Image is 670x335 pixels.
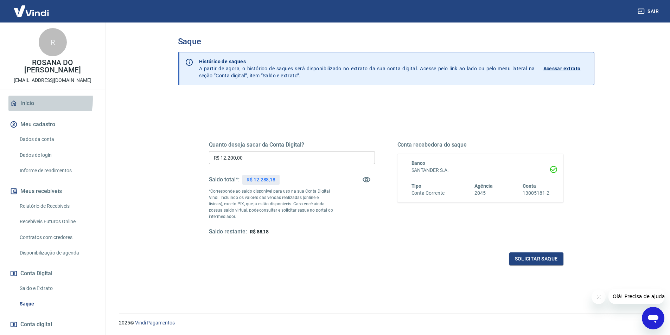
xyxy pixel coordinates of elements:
[17,163,97,178] a: Informe de rendimentos
[17,132,97,147] a: Dados da conta
[119,319,653,327] p: 2025 ©
[247,176,275,183] p: R$ 12.288,18
[17,148,97,162] a: Dados de login
[543,65,581,72] p: Acessar extrato
[6,59,100,74] p: ROSANA DO [PERSON_NAME]
[17,281,97,296] a: Saldo e Extrato
[411,183,422,189] span: Tipo
[199,58,535,79] p: A partir de agora, o histórico de saques será disponibilizado no extrato da sua conta digital. Ac...
[411,189,445,197] h6: Conta Corrente
[209,141,375,148] h5: Quanto deseja sacar da Conta Digital?
[592,290,606,304] iframe: Fechar mensagem
[14,77,91,84] p: [EMAIL_ADDRESS][DOMAIN_NAME]
[20,320,52,329] span: Conta digital
[8,117,97,132] button: Meu cadastro
[8,96,97,111] a: Início
[209,176,240,183] h5: Saldo total*:
[250,229,269,234] span: R$ 88,18
[8,183,97,199] button: Meus recebíveis
[642,307,664,329] iframe: Botão para abrir a janela de mensagens
[411,160,426,166] span: Banco
[411,167,549,174] h6: SANTANDER S.A.
[209,188,333,220] p: *Corresponde ao saldo disponível para uso na sua Conta Digital Vindi. Incluindo os valores das ve...
[523,183,536,189] span: Conta
[509,252,563,265] button: Solicitar saque
[17,230,97,245] a: Contratos com credores
[8,317,97,332] a: Conta digital
[209,228,247,236] h5: Saldo restante:
[199,58,535,65] p: Histórico de saques
[397,141,563,148] h5: Conta recebedora do saque
[474,183,493,189] span: Agência
[8,266,97,281] button: Conta Digital
[39,28,67,56] div: R
[135,320,175,326] a: Vindi Pagamentos
[17,214,97,229] a: Recebíveis Futuros Online
[17,246,97,260] a: Disponibilização de agenda
[17,297,97,311] a: Saque
[4,5,59,11] span: Olá! Precisa de ajuda?
[17,199,97,213] a: Relatório de Recebíveis
[543,58,588,79] a: Acessar extrato
[608,289,664,304] iframe: Mensagem da empresa
[8,0,54,22] img: Vindi
[636,5,662,18] button: Sair
[178,37,594,46] h3: Saque
[474,189,493,197] h6: 2045
[523,189,549,197] h6: 13005181-2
